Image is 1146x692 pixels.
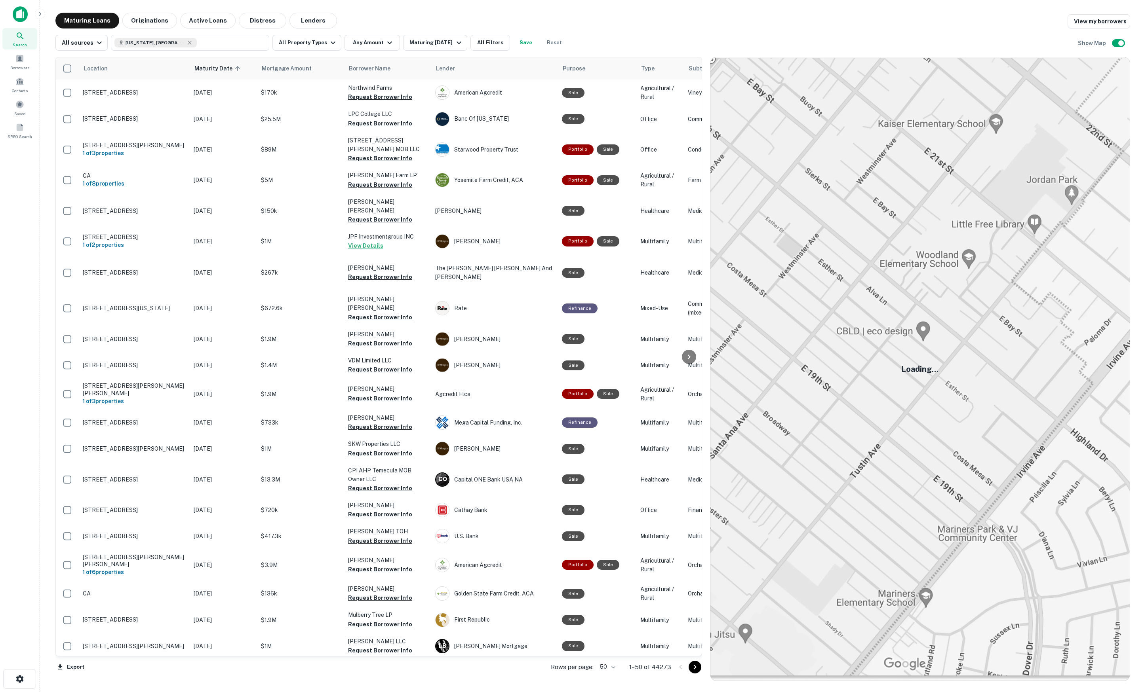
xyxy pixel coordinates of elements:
p: [PERSON_NAME] [PERSON_NAME] [348,197,427,215]
th: Location [79,57,190,80]
p: $136k [261,589,340,598]
div: U.s. Bank [435,529,554,543]
p: [PERSON_NAME] [348,385,427,393]
div: Sale [562,641,584,651]
a: Search [2,28,37,49]
button: Export [55,661,86,673]
button: Maturing [DATE] [403,35,467,51]
p: [PERSON_NAME] Farm LP [348,171,427,180]
p: The [PERSON_NAME] [PERSON_NAME] And [PERSON_NAME] [435,264,554,281]
p: Multifamily [640,642,680,650]
p: Agricultural / Rural [640,171,680,189]
img: picture [436,143,449,156]
p: $89M [261,145,340,154]
span: Location [84,64,108,73]
th: Mortgage Amount [257,57,344,80]
p: [STREET_ADDRESS] [83,207,186,214]
div: Cathay Bank [435,503,554,517]
img: picture [436,416,449,429]
p: $720k [261,506,340,514]
p: Healthcare [640,207,680,215]
p: [DATE] [194,268,253,277]
span: Type [641,64,655,73]
div: Contacts [2,74,37,95]
p: [PERSON_NAME] LLC [348,637,427,646]
button: Originations [122,13,177,28]
img: picture [436,358,449,372]
button: Request Borrower Info [348,565,412,574]
div: SREO Search [2,120,37,141]
p: [DATE] [194,589,253,598]
span: Lender [436,64,455,73]
img: map-placeholder.webp [710,57,1130,681]
p: [PERSON_NAME] [348,264,427,272]
p: Agricultural / Rural [640,585,680,602]
p: Multifamily [640,237,680,246]
p: $13.3M [261,475,340,484]
p: SKW Properties LLC [348,440,427,448]
div: This is a portfolio loan with 2 properties [562,236,594,246]
img: capitalize-icon.png [13,6,28,22]
p: C O [438,475,447,483]
h6: 1 of 6 properties [83,568,186,576]
p: [STREET_ADDRESS][PERSON_NAME][PERSON_NAME] [83,382,186,396]
button: Request Borrower Info [348,119,412,128]
h6: 1 of 2 properties [83,241,186,249]
p: JPF Investmentgroup INC [348,232,427,241]
button: Active Loans [180,13,236,28]
h6: Show Map [1078,39,1107,47]
p: $733k [261,418,340,427]
div: [PERSON_NAME] [435,358,554,372]
div: American Agcredit [435,558,554,572]
button: Request Borrower Info [348,313,412,322]
button: Request Borrower Info [348,180,412,190]
p: [PERSON_NAME] [435,207,554,215]
p: [STREET_ADDRESS] [83,89,186,96]
button: Request Borrower Info [348,646,412,655]
p: Multifamily [640,335,680,343]
p: [DATE] [194,361,253,370]
a: Borrowers [2,51,37,72]
p: [STREET_ADDRESS] [83,533,186,540]
p: $672.6k [261,304,340,313]
button: Request Borrower Info [348,154,412,163]
p: [STREET_ADDRESS] [83,233,186,241]
p: $3.9M [261,561,340,569]
div: Sale [562,88,584,98]
p: CA [83,590,186,597]
p: [PERSON_NAME] [PERSON_NAME] [348,295,427,312]
p: Office [640,506,680,514]
p: $267k [261,268,340,277]
button: Request Borrower Info [348,620,412,629]
img: picture [436,558,449,572]
div: Sale [562,334,584,344]
div: Chat Widget [1106,629,1146,667]
p: [DATE] [194,207,253,215]
p: [DATE] [194,390,253,398]
a: View my borrowers [1068,14,1130,28]
th: Type [636,57,684,80]
div: Sale [597,560,619,570]
p: Agcredit Flca [435,390,554,398]
p: Agricultural / Rural [640,385,680,403]
p: [DATE] [194,561,253,569]
img: picture [436,112,449,126]
p: [DATE] [194,88,253,97]
p: CPI AHP Temecula MOB Owner LLC [348,466,427,483]
img: picture [436,613,449,627]
p: [DATE] [194,335,253,343]
p: Healthcare [640,268,680,277]
img: picture [436,235,449,248]
div: Sale [562,474,584,484]
img: picture [436,301,449,315]
button: Go to next page [689,661,701,673]
h6: 1 of 3 properties [83,149,186,157]
div: All sources [62,38,104,47]
p: LPC College LLC [348,110,427,118]
button: Request Borrower Info [348,339,412,348]
p: $1.4M [261,361,340,370]
p: $150k [261,207,340,215]
button: Request Borrower Info [348,593,412,603]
